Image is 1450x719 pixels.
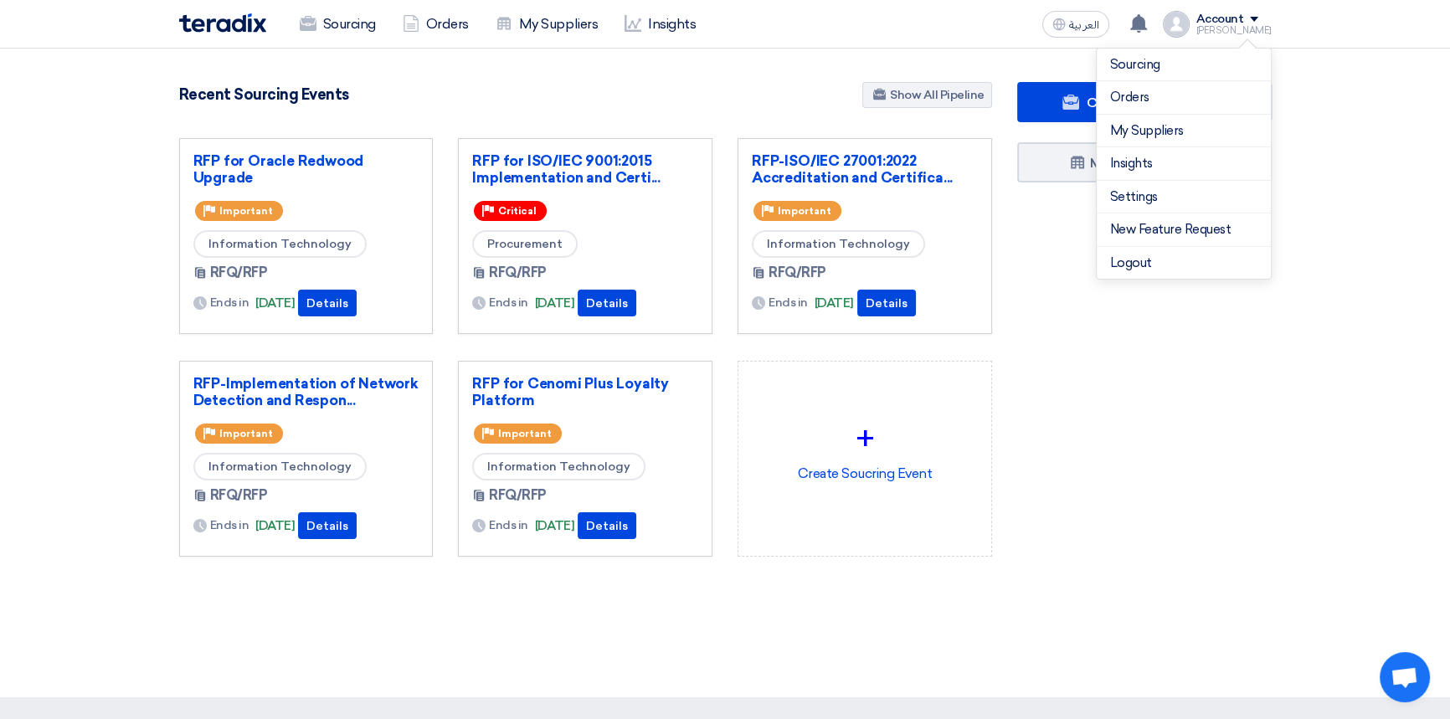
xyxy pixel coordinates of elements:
span: Procurement [472,230,578,258]
span: Ends in [489,294,528,311]
span: [DATE] [255,516,295,536]
h4: Recent Sourcing Events [179,85,349,104]
span: RFQ/RFP [769,263,826,283]
li: Logout [1097,247,1271,280]
span: Ends in [210,516,249,534]
a: My Suppliers [482,6,611,43]
a: Settings [1110,187,1257,207]
span: RFQ/RFP [210,485,268,506]
a: Insights [611,6,709,43]
span: Critical [498,205,537,217]
a: Manage my suppliers [1017,142,1272,182]
span: العربية [1069,19,1099,31]
span: [DATE] [255,294,295,313]
a: Open chat [1380,652,1430,702]
a: RFP for Oracle Redwood Upgrade [193,152,419,186]
div: [PERSON_NAME] [1196,26,1272,35]
span: Ends in [489,516,528,534]
a: Orders [389,6,482,43]
a: RFP for ISO/IEC 9001:2015 Implementation and Certi... [472,152,698,186]
a: Insights [1110,154,1257,173]
a: Sourcing [1110,55,1257,74]
span: Important [778,205,831,217]
img: Teradix logo [179,13,266,33]
div: + [752,413,978,464]
span: Information Technology [193,230,367,258]
a: Show All Pipeline [862,82,992,108]
a: New Feature Request [1110,220,1257,239]
a: My Suppliers [1110,121,1257,141]
div: Account [1196,13,1244,27]
span: Important [219,428,273,439]
a: Orders [1110,88,1257,107]
span: Information Technology [752,230,925,258]
span: Information Technology [193,453,367,480]
button: Details [298,512,357,539]
span: Important [498,428,552,439]
span: Ends in [210,294,249,311]
a: RFP for Cenomi Plus Loyalty Platform [472,375,698,408]
span: Create Sourcing Event [1086,95,1226,110]
span: RFQ/RFP [210,263,268,283]
a: Sourcing [286,6,389,43]
button: Details [578,512,636,539]
span: [DATE] [535,516,574,536]
span: [DATE] [535,294,574,313]
img: profile_test.png [1163,11,1190,38]
button: العربية [1042,11,1109,38]
button: Details [578,290,636,316]
button: Details [298,290,357,316]
span: [DATE] [815,294,854,313]
span: Ends in [769,294,808,311]
span: RFQ/RFP [489,263,547,283]
span: RFQ/RFP [489,485,547,506]
span: Important [219,205,273,217]
span: Information Technology [472,453,645,480]
a: RFP-ISO/IEC 27001:2022 Accreditation and Certifica... [752,152,978,186]
div: Create Soucring Event [752,375,978,522]
button: Details [857,290,916,316]
a: RFP-Implementation of Network Detection and Respon... [193,375,419,408]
